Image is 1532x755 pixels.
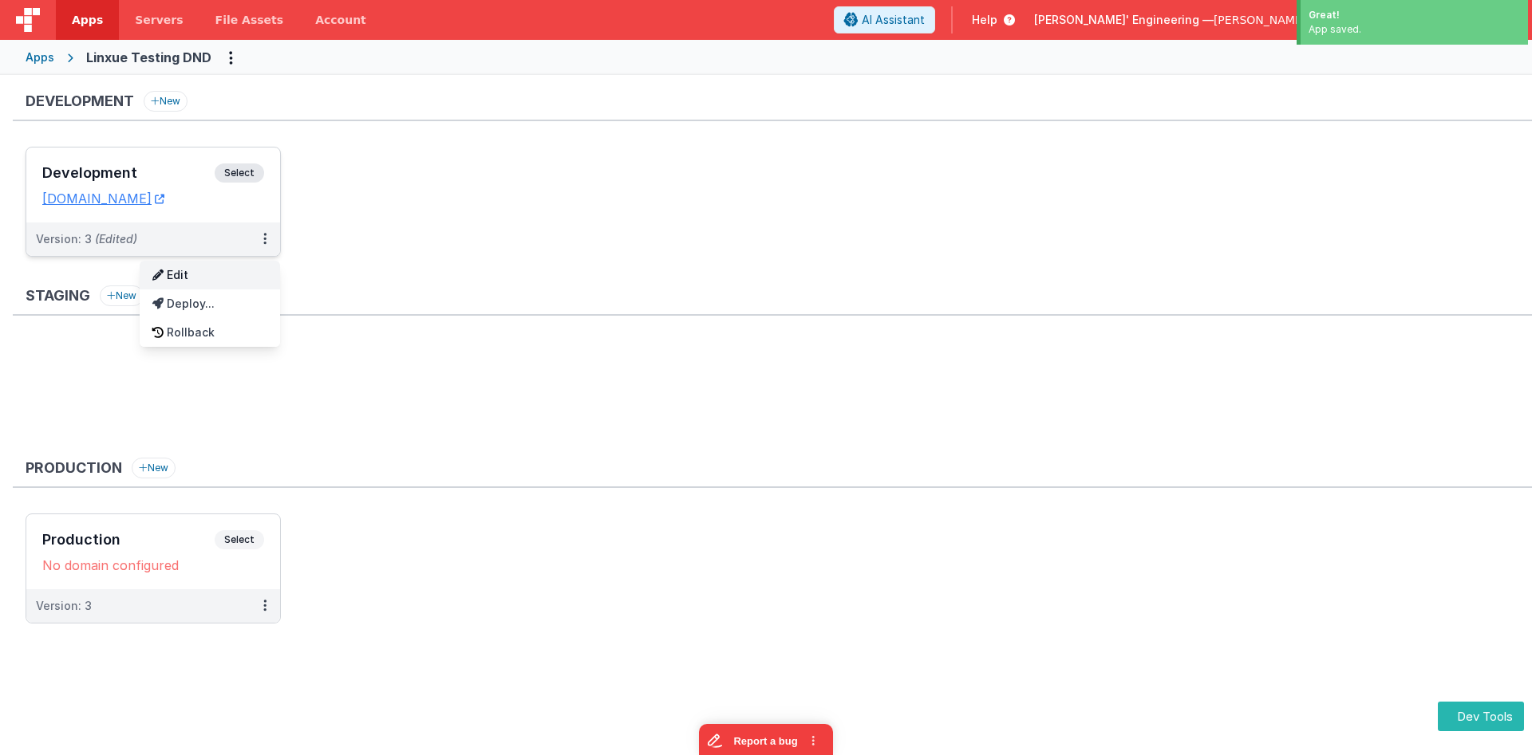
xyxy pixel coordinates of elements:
[72,12,103,28] span: Apps
[862,12,925,28] span: AI Assistant
[135,12,183,28] span: Servers
[215,12,284,28] span: File Assets
[140,318,280,347] a: Rollback
[140,289,280,318] a: Deploy...
[1034,12,1519,28] button: [PERSON_NAME]' Engineering — [PERSON_NAME][EMAIL_ADDRESS][DOMAIN_NAME]
[972,12,997,28] span: Help
[1034,12,1214,28] span: [PERSON_NAME]' Engineering —
[1438,702,1524,731] button: Dev Tools
[1309,8,1520,22] div: Great!
[140,261,280,289] a: Edit
[834,6,935,33] button: AI Assistant
[1214,12,1502,28] span: [PERSON_NAME][EMAIL_ADDRESS][DOMAIN_NAME]
[140,261,280,347] div: Options
[1309,22,1520,37] div: App saved.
